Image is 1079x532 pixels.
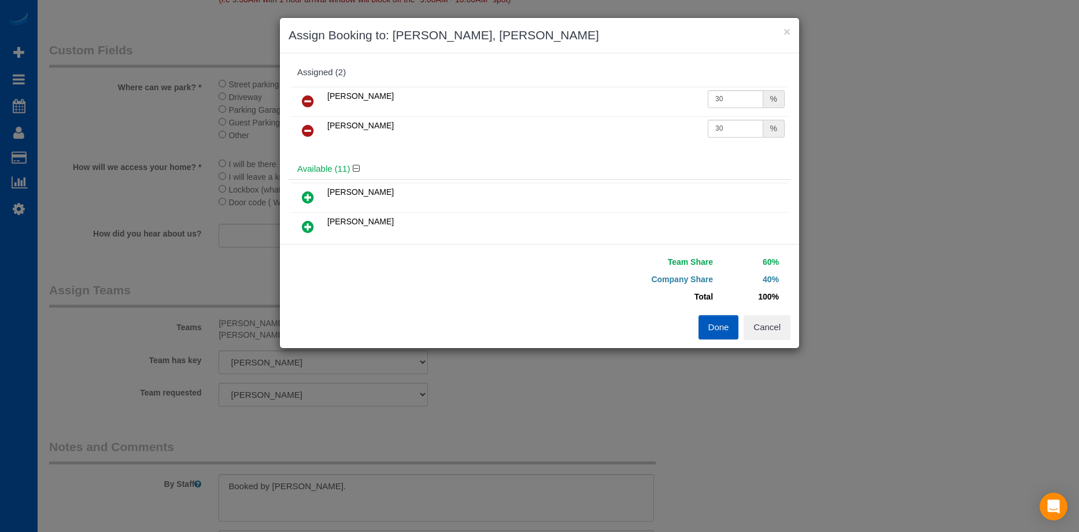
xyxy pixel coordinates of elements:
div: % [763,120,785,138]
td: 100% [716,288,782,305]
button: Cancel [744,315,790,339]
div: Open Intercom Messenger [1040,493,1067,520]
div: % [763,90,785,108]
td: 40% [716,271,782,288]
td: Company Share [548,271,716,288]
div: Assigned (2) [297,68,782,77]
span: [PERSON_NAME] [327,187,394,197]
span: [PERSON_NAME] [327,91,394,101]
td: 60% [716,253,782,271]
button: × [784,25,790,38]
td: Total [548,288,716,305]
td: Team Share [548,253,716,271]
h3: Assign Booking to: [PERSON_NAME], [PERSON_NAME] [289,27,790,44]
button: Done [699,315,739,339]
h4: Available (11) [297,164,782,174]
span: [PERSON_NAME] [327,217,394,226]
span: [PERSON_NAME] [327,121,394,130]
